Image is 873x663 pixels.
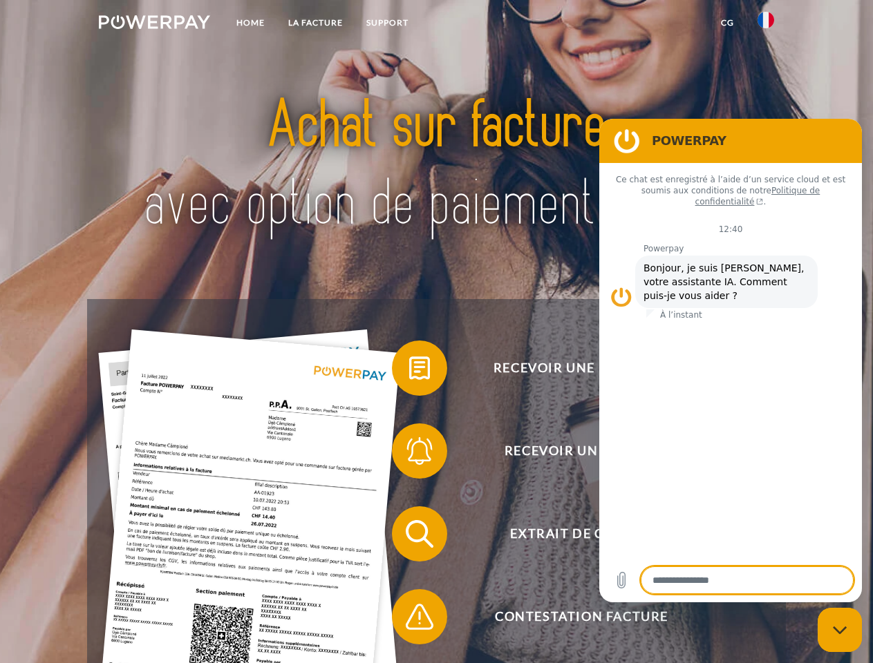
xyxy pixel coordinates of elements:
[402,351,437,385] img: qb_bill.svg
[412,423,751,479] span: Recevoir un rappel?
[276,10,355,35] a: LA FACTURE
[412,506,751,561] span: Extrait de compte
[225,10,276,35] a: Home
[392,423,751,479] button: Recevoir un rappel?
[402,517,437,551] img: qb_search.svg
[412,589,751,644] span: Contestation Facture
[402,599,437,634] img: qb_warning.svg
[818,608,862,652] iframe: Bouton de lancement de la fenêtre de messagerie, conversation en cours
[132,66,741,265] img: title-powerpay_fr.svg
[599,119,862,602] iframe: Fenêtre de messagerie
[392,506,751,561] button: Extrait de compte
[709,10,746,35] a: CG
[392,340,751,396] button: Recevoir une facture ?
[355,10,420,35] a: Support
[99,15,210,29] img: logo-powerpay-white.svg
[392,589,751,644] button: Contestation Facture
[412,340,751,396] span: Recevoir une facture ?
[402,434,437,468] img: qb_bell.svg
[758,12,774,28] img: fr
